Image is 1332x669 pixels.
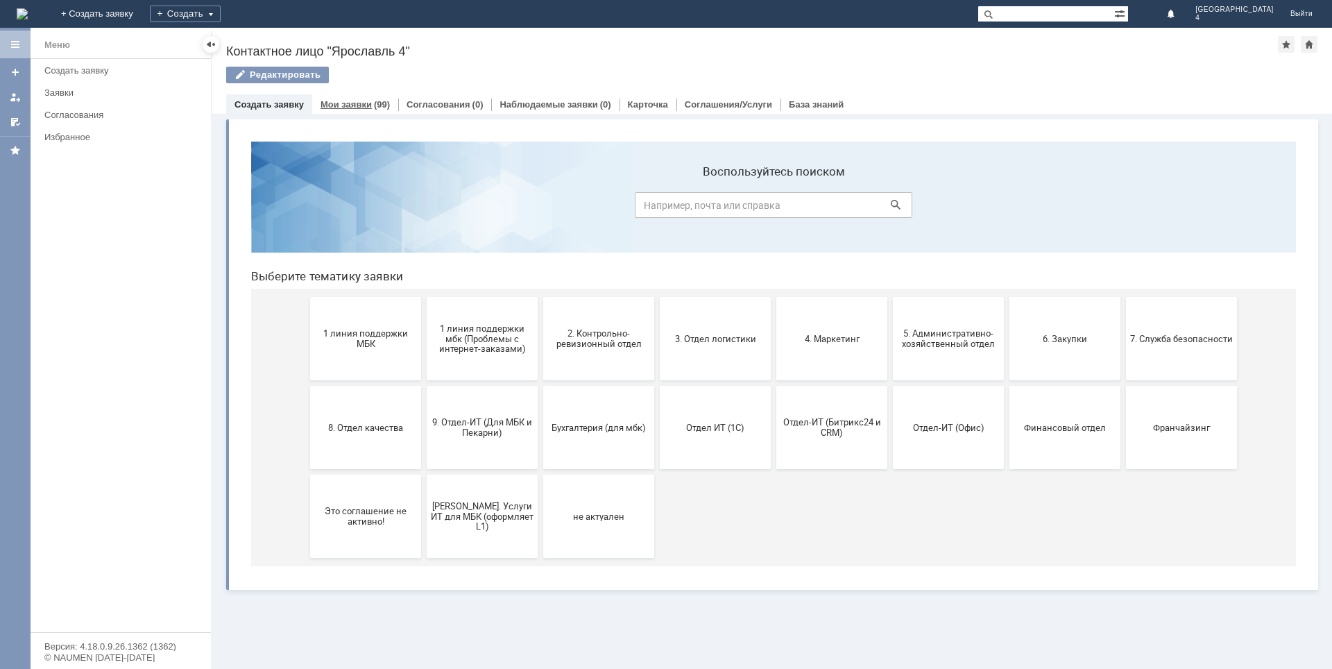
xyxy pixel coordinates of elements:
a: Мои заявки [321,99,372,110]
span: 6. Закупки [774,203,876,213]
a: Создать заявку [4,61,26,83]
a: Мои заявки [4,86,26,108]
button: 6. Закупки [769,167,880,250]
a: Соглашения/Услуги [685,99,772,110]
button: 8. Отдел качества [70,255,181,339]
a: Согласования [39,104,208,126]
button: Это соглашение не активно! [70,344,181,427]
div: Заявки [44,87,203,98]
span: 8. Отдел качества [74,291,177,302]
span: 9. Отдел-ИТ (Для МБК и Пекарни) [191,287,293,307]
span: Бухгалтерия (для мбк) [307,291,410,302]
a: Создать заявку [234,99,304,110]
span: Это соглашение не активно! [74,375,177,396]
span: 5. Административно-хозяйственный отдел [657,198,760,219]
a: Мои согласования [4,111,26,133]
div: Добавить в избранное [1278,36,1295,53]
button: не актуален [303,344,414,427]
span: Отдел ИТ (1С) [424,291,527,302]
button: 1 линия поддержки мбк (Проблемы с интернет-заказами) [187,167,298,250]
button: 9. Отдел-ИТ (Для МБК и Пекарни) [187,255,298,339]
span: Расширенный поиск [1114,6,1128,19]
div: Согласования [44,110,203,120]
button: Отдел ИТ (1С) [420,255,531,339]
span: Отдел-ИТ (Битрикс24 и CRM) [540,287,643,307]
a: Согласования [407,99,470,110]
div: (99) [374,99,390,110]
span: [GEOGRAPHIC_DATA] [1195,6,1274,14]
span: не актуален [307,380,410,391]
div: Создать заявку [44,65,203,76]
a: Перейти на домашнюю страницу [17,8,28,19]
span: 1 линия поддержки мбк (Проблемы с интернет-заказами) [191,192,293,223]
label: Воспользуйтесь поиском [395,34,672,48]
button: Отдел-ИТ (Офис) [653,255,764,339]
span: Финансовый отдел [774,291,876,302]
a: Создать заявку [39,60,208,81]
span: Отдел-ИТ (Офис) [657,291,760,302]
span: [PERSON_NAME]. Услуги ИТ для МБК (оформляет L1) [191,370,293,401]
button: Франчайзинг [886,255,997,339]
span: Франчайзинг [890,291,993,302]
span: 4 [1195,14,1274,22]
button: [PERSON_NAME]. Услуги ИТ для МБК (оформляет L1) [187,344,298,427]
span: 4. Маркетинг [540,203,643,213]
div: Меню [44,37,70,53]
span: 7. Служба безопасности [890,203,993,213]
div: Скрыть меню [203,36,219,53]
span: 2. Контрольно-ревизионный отдел [307,198,410,219]
div: Создать [150,6,221,22]
button: 1 линия поддержки МБК [70,167,181,250]
img: logo [17,8,28,19]
a: Карточка [628,99,668,110]
button: Финансовый отдел [769,255,880,339]
a: Наблюдаемые заявки [499,99,597,110]
button: 4. Маркетинг [536,167,647,250]
a: База знаний [789,99,844,110]
button: 3. Отдел логистики [420,167,531,250]
div: (0) [600,99,611,110]
div: Сделать домашней страницей [1301,36,1317,53]
div: Версия: 4.18.0.9.26.1362 (1362) [44,642,197,651]
div: Избранное [44,132,187,142]
span: 1 линия поддержки МБК [74,198,177,219]
div: (0) [472,99,484,110]
input: Например, почта или справка [395,62,672,87]
span: 3. Отдел логистики [424,203,527,213]
div: © NAUMEN [DATE]-[DATE] [44,653,197,662]
button: 5. Административно-хозяйственный отдел [653,167,764,250]
button: Отдел-ИТ (Битрикс24 и CRM) [536,255,647,339]
button: 7. Служба безопасности [886,167,997,250]
a: Заявки [39,82,208,103]
header: Выберите тематику заявки [11,139,1056,153]
div: Контактное лицо "Ярославль 4" [226,44,1278,58]
button: Бухгалтерия (для мбк) [303,255,414,339]
button: 2. Контрольно-ревизионный отдел [303,167,414,250]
